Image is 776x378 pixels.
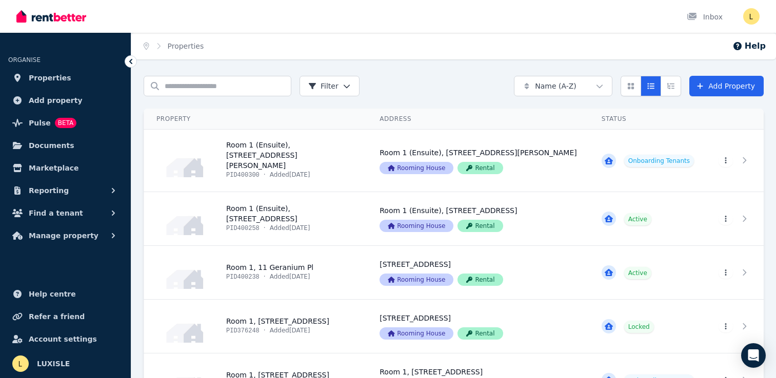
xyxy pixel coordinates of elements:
a: Marketplace [8,158,123,178]
a: Documents [8,135,123,156]
a: View details for Room 1, 11 Geranium Pl [589,246,706,299]
a: Help centre [8,284,123,304]
a: PulseBETA [8,113,123,133]
div: View options [621,76,681,96]
span: Add property [29,94,83,107]
span: Reporting [29,184,69,197]
span: Refer a friend [29,310,85,323]
button: Card view [621,76,641,96]
button: Name (A-Z) [514,76,612,96]
a: View details for Room 1 (Ensuite), 6/56 Randell St [144,130,367,192]
a: Properties [8,68,123,88]
span: Documents [29,139,74,152]
span: Properties [29,72,71,84]
span: Name (A-Z) [535,81,576,91]
button: Compact list view [641,76,661,96]
span: Help centre [29,288,76,300]
a: View details for Room 1, 447 Lakeside Dr [144,300,367,353]
button: More options [719,213,733,225]
span: Pulse [29,117,51,129]
a: View details for Room 1 (Ensuite), 7 Boston Way [706,192,764,245]
a: Add Property [689,76,764,96]
th: Property [144,109,368,130]
span: Account settings [29,333,97,345]
img: LUXISLE [12,355,29,372]
span: LUXISLE [37,358,70,370]
a: View details for Room 1 (Ensuite), 7 Boston Way [144,192,367,245]
a: View details for Room 1 (Ensuite), 7 Boston Way [589,192,706,245]
button: Filter [300,76,360,96]
button: Reporting [8,180,123,201]
span: ORGANISE [8,56,41,64]
th: Address [367,109,589,130]
a: View details for Room 1 (Ensuite), 6/56 Randell St [367,130,589,192]
a: View details for Room 1 (Ensuite), 6/56 Randell St [589,130,706,192]
span: Find a tenant [29,207,83,219]
div: Open Intercom Messenger [741,343,766,368]
a: View details for Room 1 (Ensuite), 7 Boston Way [367,192,589,245]
button: Manage property [8,225,123,246]
th: Status [589,109,706,130]
button: Find a tenant [8,203,123,223]
a: View details for Room 1, 11 Geranium Pl [144,246,367,299]
a: View details for Room 1 (Ensuite), 6/56 Randell St [706,130,764,192]
a: Properties [168,42,204,50]
button: More options [719,155,733,167]
div: Inbox [687,12,723,22]
img: LUXISLE [743,8,760,25]
a: View details for Room 1, 447 Lakeside Dr [706,300,764,353]
a: View details for Room 1, 447 Lakeside Dr [589,300,706,353]
span: Filter [308,81,339,91]
nav: Breadcrumb [131,33,216,59]
span: Marketplace [29,162,78,174]
img: RentBetter [16,9,86,24]
a: View details for Room 1, 447 Lakeside Dr [367,300,589,353]
a: Account settings [8,329,123,349]
span: Manage property [29,229,98,242]
button: More options [719,266,733,279]
button: Expanded list view [661,76,681,96]
a: View details for Room 1, 11 Geranium Pl [706,246,764,299]
span: BETA [55,118,76,128]
button: More options [719,320,733,332]
a: Add property [8,90,123,111]
a: View details for Room 1, 11 Geranium Pl [367,246,589,299]
a: Refer a friend [8,306,123,327]
button: Help [732,40,766,52]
